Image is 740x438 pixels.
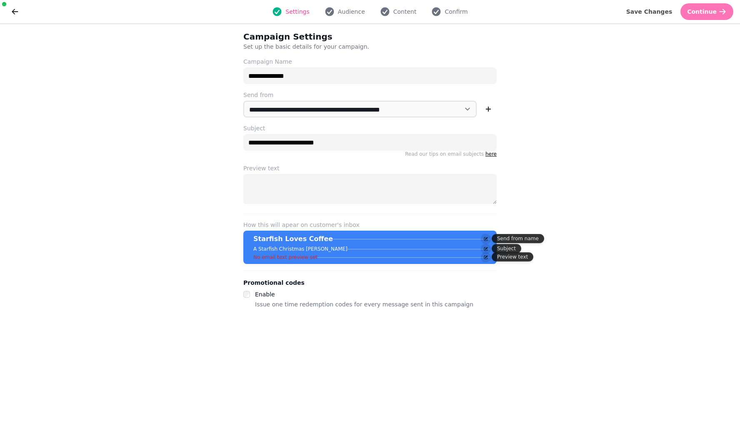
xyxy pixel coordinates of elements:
[255,299,473,309] p: Issue one time redemption codes for every message sent in this campaign
[243,91,497,99] label: Send from
[243,164,497,172] label: Preview text
[445,7,467,16] span: Confirm
[620,3,679,20] button: Save Changes
[626,9,672,15] span: Save Changes
[7,3,23,20] button: go back
[393,7,417,16] span: Content
[492,252,533,261] div: Preview text
[338,7,365,16] span: Audience
[492,244,521,253] div: Subject
[243,31,403,42] h2: Campaign Settings
[680,3,733,20] button: Continue
[243,151,497,157] p: Read our tips on email subjects
[253,254,317,261] p: No email text preview set
[243,124,497,132] label: Subject
[243,278,305,288] legend: Promotional codes
[285,7,309,16] span: Settings
[253,246,347,252] p: A Starfish Christmas [PERSON_NAME]
[255,291,275,298] label: Enable
[492,234,544,243] div: Send from name
[243,42,457,51] p: Set up the basic details for your campaign.
[243,57,497,66] label: Campaign Name
[253,234,333,244] p: Starfish Loves Coffee
[243,221,497,229] label: How this will apear on customer's inbox
[485,151,497,157] a: here
[687,9,717,15] span: Continue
